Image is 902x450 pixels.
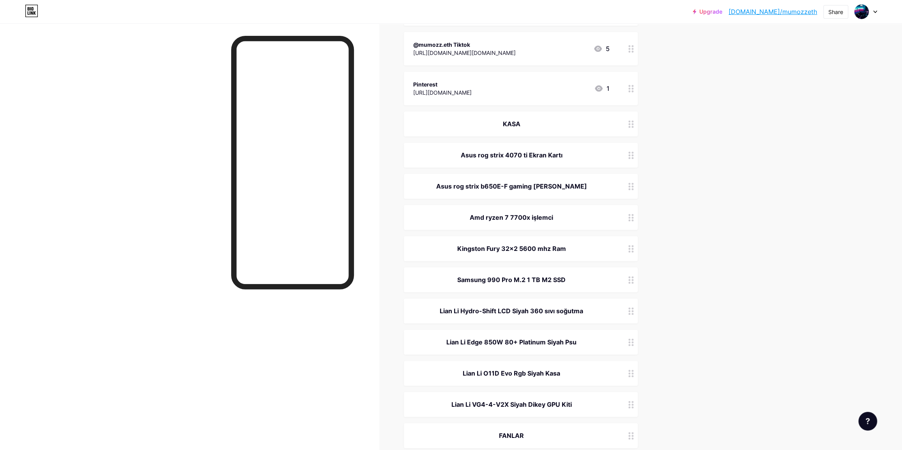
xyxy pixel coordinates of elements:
[413,41,516,49] div: @mumozz.eth Tiktok
[413,400,610,409] div: Lian Li VG4-4-V2X Siyah Dikey GPU Kiti
[593,44,610,53] div: 5
[413,88,472,97] div: [URL][DOMAIN_NAME]
[413,369,610,378] div: Lian Li O11D Evo Rgb Siyah Kasa
[413,80,472,88] div: Pinterest
[413,150,610,160] div: Asus rog strix 4070 ti Ekran Kartı
[693,9,722,15] a: Upgrade
[413,337,610,347] div: Lian Li Edge 850W 80+ Platinum Siyah Psu
[854,4,869,19] img: mumozzeth
[413,275,610,284] div: Samsung 990 Pro M.2 1 TB M2 SSD
[729,7,817,16] a: [DOMAIN_NAME]/mumozzeth
[413,182,610,191] div: Asus rog strix b650E-F gaming [PERSON_NAME]
[413,213,610,222] div: Amd ryzen 7 7700x işlemci
[828,8,843,16] div: Share
[413,119,610,129] div: KASA
[413,244,610,253] div: Kingston Fury 32x2 5600 mhz Ram
[413,431,610,440] div: FANLAR
[413,306,610,316] div: Lian Li Hydro-Shift LCD Siyah 360 sıvı soğutma
[413,49,516,57] div: [URL][DOMAIN_NAME][DOMAIN_NAME]
[594,84,610,93] div: 1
